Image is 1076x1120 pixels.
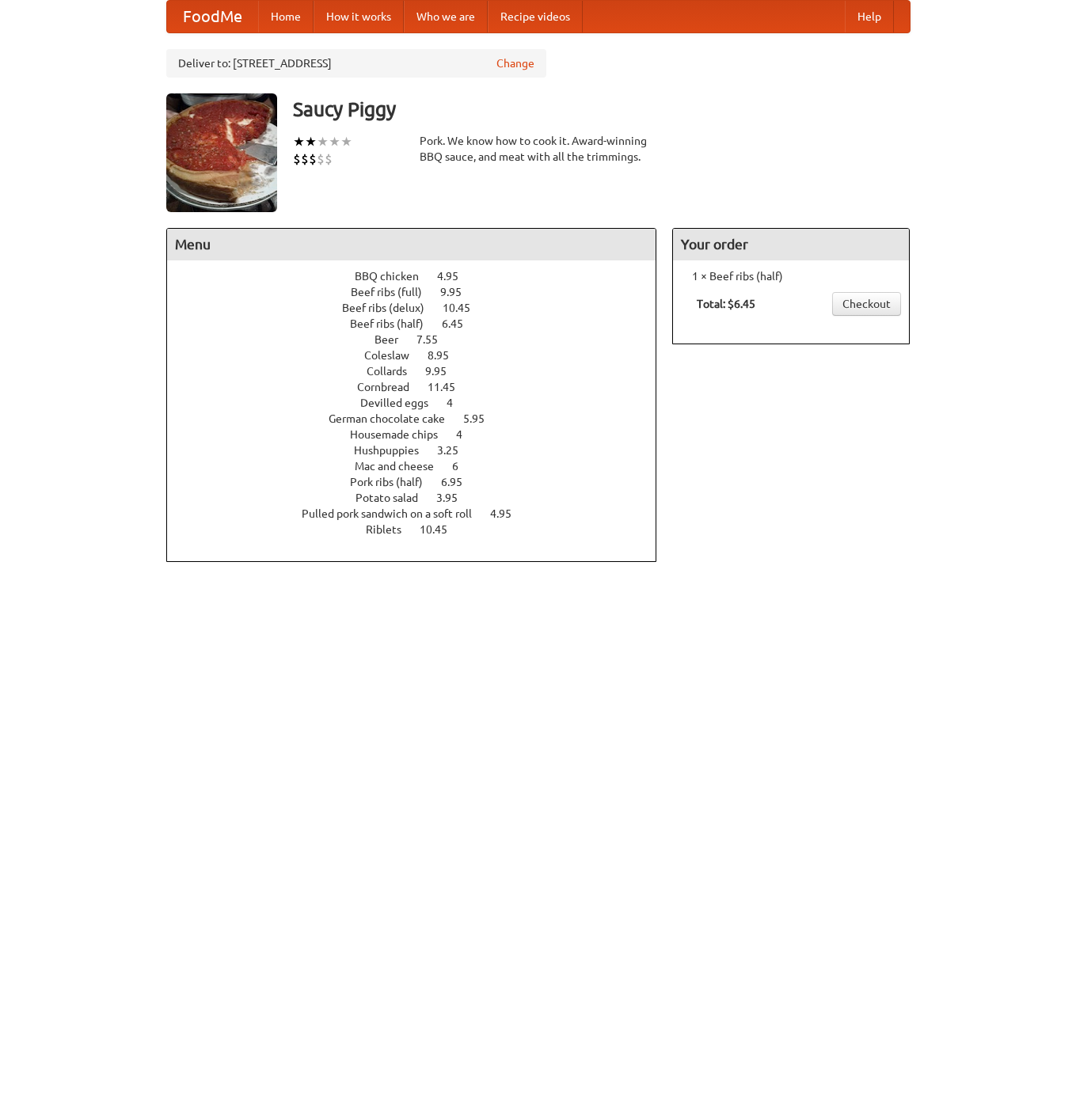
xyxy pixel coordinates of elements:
[350,476,439,488] span: Pork ribs (half)
[364,349,478,362] a: Coleslaw 8.95
[351,286,438,298] span: Beef ribs (full)
[367,365,476,378] a: Collards 9.95
[317,150,325,168] li: $
[342,302,440,314] span: Beef ribs (delux)
[416,333,454,346] span: 7.55
[420,523,463,536] span: 10.45
[355,492,487,504] a: Potato salad 3.95
[355,270,488,283] a: BBQ chicken 4.95
[293,150,301,168] li: $
[367,365,423,378] span: Collards
[329,133,340,150] li: ★
[456,428,478,441] span: 4
[375,333,467,346] a: Beer 7.55
[375,333,414,346] span: Beer
[293,133,305,150] li: ★
[360,397,444,409] span: Devilled eggs
[364,349,425,362] span: Coleslaw
[317,133,329,150] li: ★
[832,292,901,316] a: Checkout
[305,133,317,150] li: ★
[366,523,477,536] a: Riblets 10.45
[293,93,911,125] h3: Saucy Piggy
[167,1,258,32] a: FoodMe
[350,428,492,441] a: Housemade chips 4
[350,476,492,488] a: Pork ribs (half) 6.95
[302,507,488,520] span: Pulled pork sandwich on a soft roll
[329,412,461,425] span: German chocolate cake
[314,1,404,32] a: How it works
[301,150,309,168] li: $
[357,381,425,393] span: Cornbread
[354,444,435,457] span: Hushpuppies
[447,397,469,409] span: 4
[167,229,656,260] h4: Menu
[845,1,894,32] a: Help
[350,317,439,330] span: Beef ribs (half)
[325,150,333,168] li: $
[463,412,500,425] span: 5.95
[166,49,546,78] div: Deliver to: [STREET_ADDRESS]
[488,1,583,32] a: Recipe videos
[355,460,488,473] a: Mac and cheese 6
[437,444,474,457] span: 3.25
[351,286,491,298] a: Beef ribs (full) 9.95
[350,317,492,330] a: Beef ribs (half) 6.45
[496,55,534,71] a: Change
[342,302,500,314] a: Beef ribs (delux) 10.45
[436,492,473,504] span: 3.95
[440,286,477,298] span: 9.95
[355,460,450,473] span: Mac and cheese
[452,460,474,473] span: 6
[420,133,657,165] div: Pork. We know how to cook it. Award-winning BBQ sauce, and meat with all the trimmings.
[357,381,485,393] a: Cornbread 11.45
[340,133,352,150] li: ★
[425,365,462,378] span: 9.95
[366,523,417,536] span: Riblets
[355,492,434,504] span: Potato salad
[428,381,471,393] span: 11.45
[404,1,488,32] a: Who we are
[360,397,482,409] a: Devilled eggs 4
[443,302,486,314] span: 10.45
[441,476,478,488] span: 6.95
[673,229,909,260] h4: Your order
[681,268,901,284] li: 1 × Beef ribs (half)
[329,412,514,425] a: German chocolate cake 5.95
[428,349,465,362] span: 8.95
[354,444,488,457] a: Hushpuppies 3.25
[309,150,317,168] li: $
[258,1,314,32] a: Home
[355,270,435,283] span: BBQ chicken
[697,298,755,310] b: Total: $6.45
[490,507,527,520] span: 4.95
[437,270,474,283] span: 4.95
[442,317,479,330] span: 6.45
[350,428,454,441] span: Housemade chips
[166,93,277,212] img: angular.jpg
[302,507,541,520] a: Pulled pork sandwich on a soft roll 4.95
